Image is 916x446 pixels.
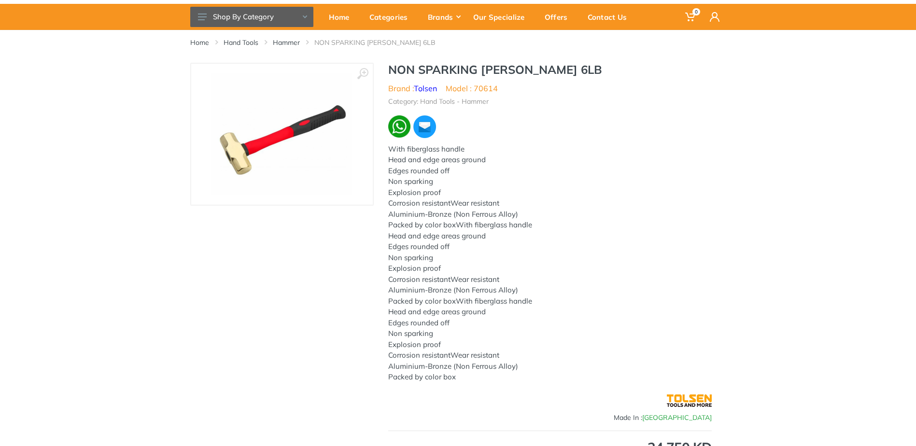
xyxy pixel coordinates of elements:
a: Categories [363,4,421,30]
span: 0 [692,8,700,15]
li: Category: Hand Tools - Hammer [388,97,489,107]
li: NON SPARKING [PERSON_NAME] 6LB [314,38,450,47]
a: 0 [678,4,703,30]
div: With fiberglass handle Head and edge areas ground Edges rounded off Non sparking Explosion proof ... [388,144,712,383]
div: Offers [538,7,581,27]
a: Tolsen [414,84,437,93]
a: Hand Tools [224,38,258,47]
img: wa.webp [388,115,410,138]
nav: breadcrumb [190,38,726,47]
div: Brands [421,7,466,27]
img: Tolsen [667,389,712,413]
img: ma.webp [412,114,437,139]
h1: NON SPARKING [PERSON_NAME] 6LB [388,63,712,77]
a: Home [322,4,363,30]
div: Categories [363,7,421,27]
div: Our Specialize [466,7,538,27]
a: Home [190,38,209,47]
div: Home [322,7,363,27]
li: Model : 70614 [446,83,498,94]
div: Contact Us [581,7,640,27]
span: [GEOGRAPHIC_DATA] [642,413,712,422]
div: Made In : [388,413,712,423]
a: Offers [538,4,581,30]
button: Shop By Category [190,7,313,27]
a: Hammer [273,38,300,47]
img: Royal Tools - NON SPARKING SLEDGE HAMMER 6LB [211,73,352,195]
a: Contact Us [581,4,640,30]
a: Our Specialize [466,4,538,30]
li: Brand : [388,83,437,94]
